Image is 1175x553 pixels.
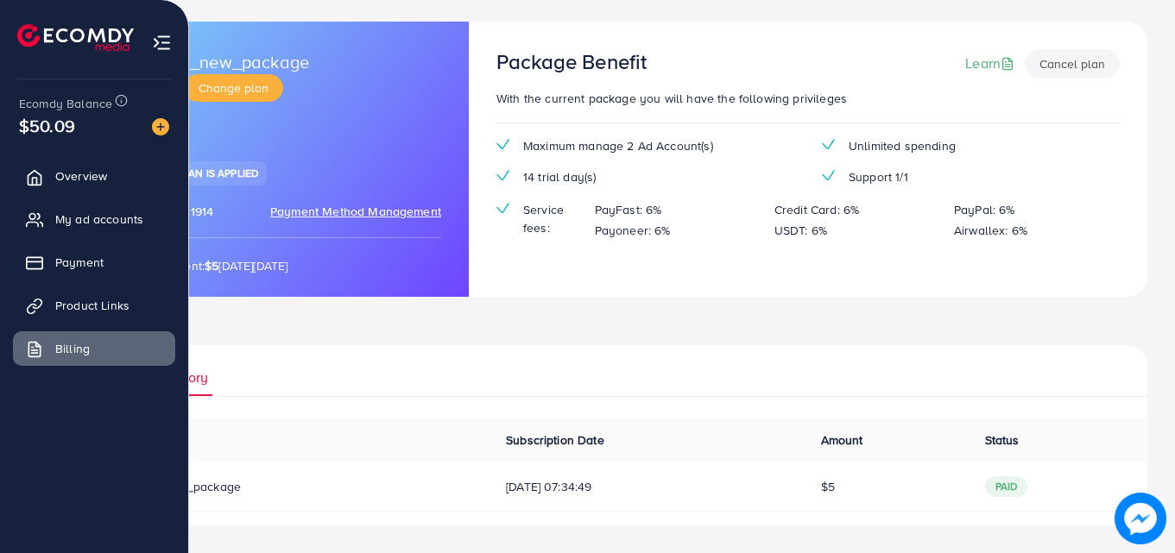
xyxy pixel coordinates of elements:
span: Payment [55,254,104,271]
p: Next Payment: [DATE][DATE] [124,255,441,276]
p: Airwallex: 6% [954,220,1027,241]
p: USDT: 6% [774,220,827,241]
span: 14 trial day(s) [523,168,596,185]
span: My ad accounts [55,211,143,228]
h1: $5 [124,106,441,141]
img: tick [496,203,509,214]
img: image [1115,493,1166,544]
a: Overview [13,159,175,193]
a: Product Links [13,288,175,323]
button: Cancel plan [1025,49,1120,79]
p: PayPal: 6% [954,199,1015,220]
p: Payoneer: 6% [595,220,671,241]
img: tick [496,170,509,181]
span: 1914 [191,203,214,220]
img: logo [17,24,134,51]
span: Support 1/1 [849,168,908,185]
span: Billing [55,340,90,357]
h3: Package Benefit [496,49,647,74]
p: Credit Card: 6% [774,199,859,220]
a: Payment [13,245,175,280]
span: adreach_new_package [124,49,309,74]
span: Product Links [55,297,130,314]
img: tick [496,139,509,150]
span: Subscription Date [506,431,604,449]
span: [DATE] 07:34:49 [506,478,793,495]
span: Change plan [199,79,268,97]
span: Ecomdy Balance [19,95,112,112]
span: Payment Method Management [270,203,441,220]
a: My ad accounts [13,202,175,236]
span: paid [985,476,1028,497]
span: $5 [821,478,835,495]
p: With the current package you will have the following privileges [496,88,1120,109]
strong: $5 [205,257,218,274]
span: This plan is applied [151,166,258,180]
span: Service fees: [523,201,581,236]
span: Overview [55,167,107,185]
span: Maximum manage 2 Ad Account(s) [523,137,713,154]
a: Billing [13,331,175,366]
img: tick [822,170,835,181]
span: $50.09 [19,113,75,138]
img: image [152,118,169,135]
p: PayFast: 6% [595,199,662,220]
button: Change plan [184,74,283,102]
img: menu [152,33,172,53]
span: Status [985,431,1020,449]
span: Unlimited spending [849,137,956,154]
a: Learn [965,53,1018,73]
span: Amount [821,431,863,449]
img: tick [822,139,835,150]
